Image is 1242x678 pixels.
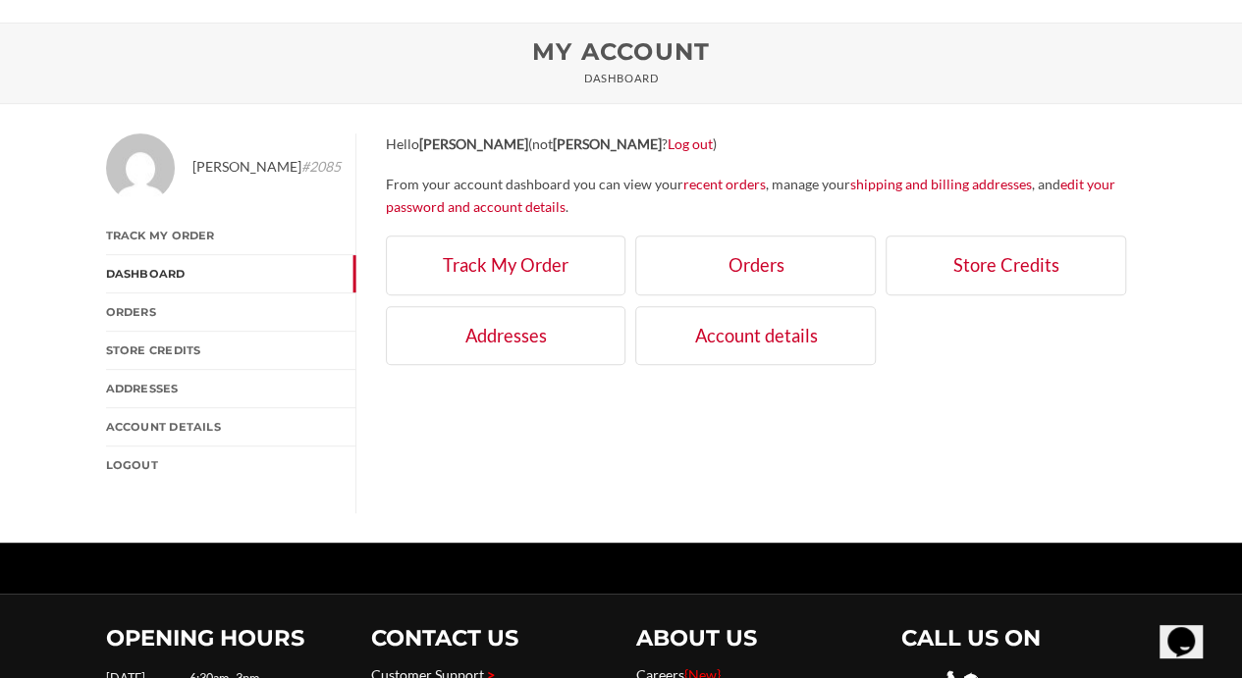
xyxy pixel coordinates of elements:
[106,408,355,445] a: Account details
[106,370,355,407] a: Addresses
[106,217,355,484] nav: Account pages
[106,217,355,254] a: Track My Order
[1160,600,1222,658] iframe: chat widget
[850,176,1032,192] a: shipping and billing addresses
[371,624,607,652] h2: CONTACT US
[106,293,355,331] a: Orders
[106,133,175,202] img: Avatar of Arjun Hattangadi
[635,235,876,294] a: Orders
[584,72,658,85] small: Dashboard
[386,174,1137,218] p: From your account dashboard you can view your , manage your , and .
[553,135,662,152] strong: [PERSON_NAME]
[386,176,1115,215] a: edit your password and account details
[635,306,876,365] a: Account details
[386,306,626,365] a: Addresses
[106,332,355,369] a: Store Credits
[683,176,766,192] a: recent orders
[419,135,528,152] strong: [PERSON_NAME]
[901,624,1137,652] h2: CALL US ON
[386,133,1137,156] p: Hello (not ? )
[636,624,872,652] h2: ABOUT US
[106,255,355,292] a: Dashboard
[301,158,341,175] em: #2085
[106,624,342,652] h2: OPENING HOURS
[668,135,713,152] a: Log out
[886,235,1126,294] a: Store Credits
[106,38,1137,67] h1: My Account
[192,156,341,179] span: [PERSON_NAME]
[386,235,626,294] a: Track My Order
[106,446,355,484] a: Logout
